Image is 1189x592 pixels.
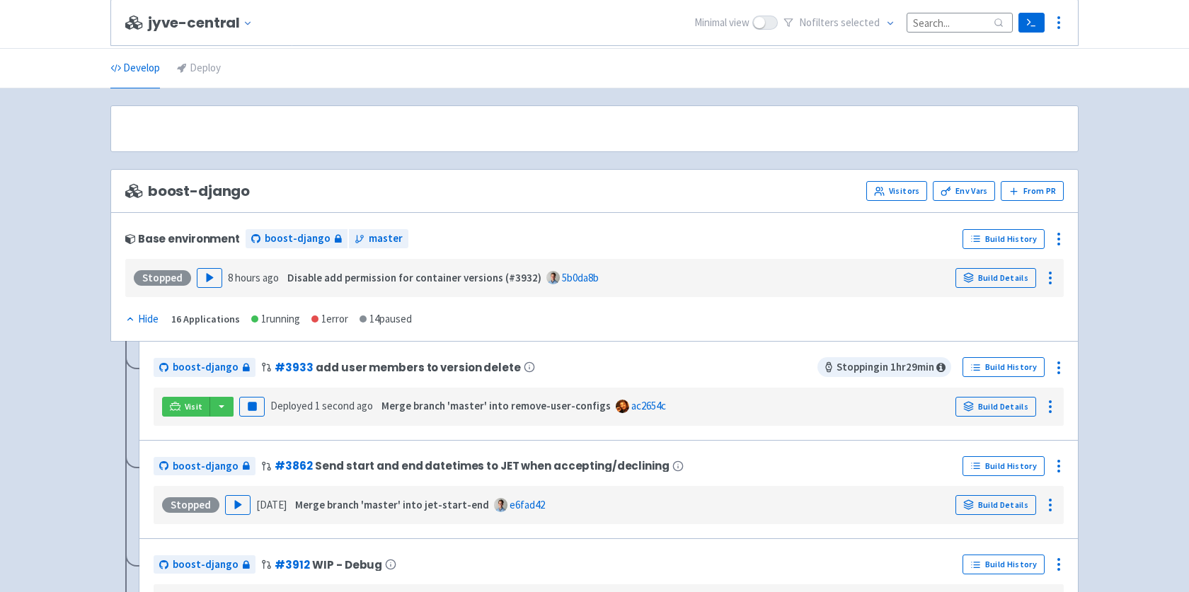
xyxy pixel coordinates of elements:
div: 1 running [251,311,300,327]
span: boost-django [173,557,239,573]
a: Build History [963,555,1045,574]
div: Stopped [162,497,219,513]
a: ac2654c [631,399,666,412]
a: Visit [162,397,210,417]
a: 5b0da8b [562,271,599,284]
span: Visit [185,401,203,412]
time: 8 hours ago [228,271,279,284]
a: #3933 [275,360,313,375]
button: Play [197,268,222,288]
a: Build History [963,229,1045,249]
span: add user members to version delete [316,361,520,373]
a: Build History [963,456,1045,476]
strong: Merge branch 'master' into jet-start-end [295,498,489,511]
span: Deployed [270,399,373,412]
div: 1 error [311,311,348,327]
span: WIP - Debug [312,559,382,571]
a: Build History [963,357,1045,377]
a: boost-django [154,555,255,574]
div: 14 paused [360,311,412,327]
a: Build Details [955,495,1036,515]
span: Send start and end datetimes to JET when accepting/declining [315,460,669,472]
span: master [369,231,403,247]
a: boost-django [154,457,255,476]
button: Pause [239,397,265,417]
a: Build Details [955,268,1036,288]
a: #3912 [275,557,309,572]
span: selected [841,16,880,29]
input: Search... [907,13,1013,32]
span: boost-django [173,458,239,475]
span: boost-django [265,231,331,247]
a: Visitors [866,181,927,201]
button: jyve-central [148,15,258,31]
a: Terminal [1018,13,1045,33]
a: boost-django [154,358,255,377]
a: Develop [110,49,160,88]
div: Stopped [134,270,191,286]
time: 1 second ago [315,399,373,412]
span: No filter s [799,15,880,31]
span: boost-django [125,183,250,199]
strong: Merge branch 'master' into remove-user-configs [381,399,611,412]
a: #3862 [275,458,312,473]
button: Play [225,495,251,515]
div: Base environment [125,233,240,245]
button: From PR [1001,181,1064,201]
a: e6fad42 [510,498,545,511]
span: Stopping in 1 hr 29 min [817,357,951,377]
span: boost-django [173,359,239,376]
a: Env Vars [933,181,995,201]
strong: Disable add permission for container versions (#3932) [287,271,541,284]
time: [DATE] [256,498,287,511]
a: Build Details [955,397,1036,417]
a: master [349,229,408,248]
span: Minimal view [694,15,749,31]
a: Deploy [177,49,221,88]
button: Hide [125,311,160,327]
div: 16 Applications [171,311,240,327]
div: Hide [125,311,159,327]
a: boost-django [246,229,347,248]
